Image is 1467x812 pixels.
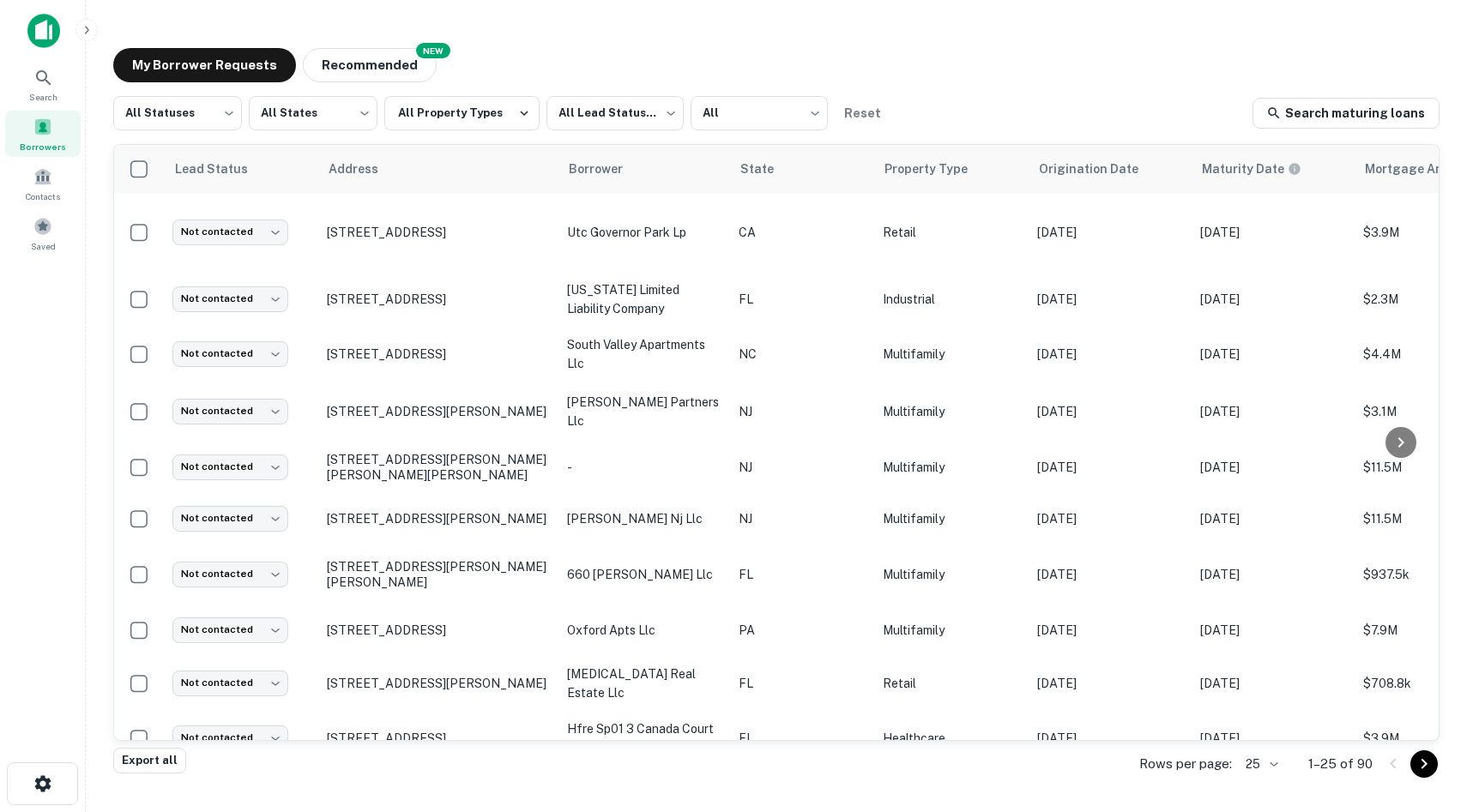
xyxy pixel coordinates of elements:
button: All Property Types [384,96,540,130]
button: Reset [835,96,890,130]
p: CA [739,223,866,242]
span: Borrowers [20,140,66,153]
p: [DATE] [1037,402,1183,421]
p: [DATE] [1037,565,1183,584]
p: [STREET_ADDRESS][PERSON_NAME] [327,511,550,526]
p: [DATE] [1200,729,1346,748]
th: Maturity dates displayed may be estimated. Please contact the lender for the most accurate maturi... [1192,145,1355,193]
span: Borrower [569,159,645,179]
p: [DATE] [1200,458,1346,477]
th: Origination Date [1029,145,1192,193]
p: NJ [739,509,866,528]
p: Industrial [883,290,1020,309]
p: [DATE] [1200,565,1346,584]
p: Healthcare [883,729,1020,748]
p: [PERSON_NAME] partners llc [567,393,721,430]
p: Multifamily [883,621,1020,640]
div: Not contacted [172,341,288,366]
p: [DATE] [1037,458,1183,477]
span: State [740,159,796,179]
div: Not contacted [172,220,288,244]
img: capitalize-icon.png [27,14,60,48]
p: 1–25 of 90 [1308,754,1373,774]
p: [DATE] [1037,290,1183,309]
div: 25 [1239,752,1281,777]
p: Multifamily [883,458,1020,477]
p: Multifamily [883,509,1020,528]
p: south valley apartments llc [567,335,721,373]
th: Address [318,145,558,193]
th: State [730,145,874,193]
iframe: Chat Widget [1381,675,1467,757]
p: [STREET_ADDRESS][PERSON_NAME] [327,404,550,419]
div: Not contacted [172,399,288,424]
p: [DATE] [1200,345,1346,364]
span: Saved [31,239,56,253]
div: Not contacted [172,506,288,531]
div: All Lead Statuses [546,91,684,135]
span: Search [29,90,57,104]
p: NC [739,345,866,364]
button: Recommended [303,48,437,82]
p: [DATE] [1037,674,1183,693]
div: Not contacted [172,454,288,479]
p: [DATE] [1037,345,1183,364]
button: My Borrower Requests [113,48,296,82]
p: hfre sp01 3 canada court llc [567,719,721,757]
p: [STREET_ADDRESS] [327,225,550,240]
p: [STREET_ADDRESS] [327,346,550,362]
p: [DATE] [1037,509,1183,528]
p: [DATE] [1037,223,1183,242]
p: [DATE] [1200,621,1346,640]
th: Property Type [874,145,1029,193]
p: 660 [PERSON_NAME] llc [567,565,721,584]
p: NJ [739,402,866,421]
span: Origination Date [1039,159,1161,179]
p: [STREET_ADDRESS][PERSON_NAME][PERSON_NAME] [327,559,550,590]
button: Go to next page [1410,750,1438,778]
p: FL [739,565,866,584]
a: Borrowers [5,111,81,157]
p: Multifamily [883,345,1020,364]
p: Rows per page: [1139,754,1232,774]
div: All Statuses [113,91,242,135]
p: [PERSON_NAME] nj llc [567,509,721,528]
p: [DATE] [1200,223,1346,242]
div: Maturity dates displayed may be estimated. Please contact the lender for the most accurate maturi... [1202,159,1301,178]
p: [STREET_ADDRESS] [327,731,550,746]
p: Retail [883,674,1020,693]
p: Retail [883,223,1020,242]
p: PA [739,621,866,640]
p: FL [739,674,866,693]
a: Search maturing loans [1253,98,1440,129]
p: [STREET_ADDRESS] [327,623,550,638]
div: NEW [416,43,450,58]
div: All [691,91,828,135]
p: oxford apts llc [567,621,721,640]
p: [US_STATE] limited liability company [567,280,721,318]
th: Borrower [558,145,730,193]
p: - [567,458,721,477]
a: Saved [5,210,81,256]
a: Contacts [5,160,81,207]
a: Search [5,61,81,107]
p: [STREET_ADDRESS][PERSON_NAME] [327,676,550,691]
p: [DATE] [1200,509,1346,528]
p: Multifamily [883,565,1020,584]
p: NJ [739,458,866,477]
p: [MEDICAL_DATA] real estate llc [567,665,721,702]
p: [DATE] [1200,674,1346,693]
span: Address [329,159,401,179]
span: Lead Status [174,159,270,179]
p: utc governor park lp [567,223,721,242]
span: Maturity dates displayed may be estimated. Please contact the lender for the most accurate maturi... [1202,159,1324,178]
div: Not contacted [172,725,288,750]
h6: Maturity Date [1202,159,1284,178]
p: Multifamily [883,402,1020,421]
span: Contacts [26,189,60,203]
div: Not contacted [172,671,288,695]
th: Lead Status [164,145,318,193]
